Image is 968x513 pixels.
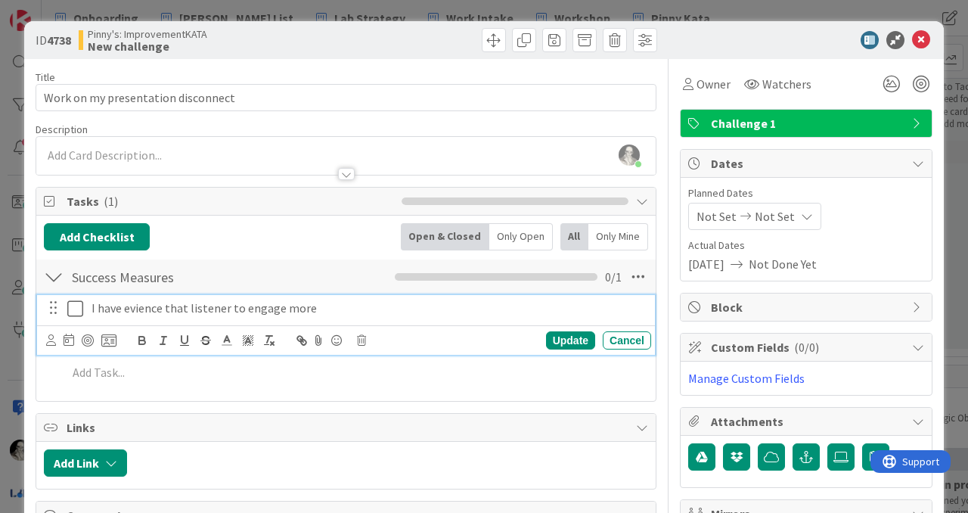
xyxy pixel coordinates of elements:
span: Pinny's: ImprovementKATA [88,28,207,40]
span: Support [32,2,69,20]
span: ID [36,31,71,49]
span: Attachments [711,412,904,431]
span: Challenge 1 [711,114,904,132]
span: Watchers [762,75,811,93]
span: Planned Dates [688,185,924,201]
span: ( 0/0 ) [794,340,819,355]
label: Title [36,70,55,84]
span: [DATE] [688,255,724,273]
div: Cancel [603,331,651,350]
b: 4738 [47,33,71,48]
span: Dates [711,154,904,173]
span: Not Done Yet [749,255,817,273]
span: Block [711,298,904,316]
span: Links [67,418,628,437]
span: ( 1 ) [104,194,118,209]
button: Add Link [44,449,127,477]
div: Open & Closed [401,223,489,250]
input: Add Checklist... [67,263,318,291]
span: Tasks [67,192,394,210]
div: Only Open [489,223,553,250]
div: Only Mine [588,223,648,250]
a: Manage Custom Fields [688,371,805,386]
span: Not Set [755,207,795,225]
b: New challenge [88,40,207,52]
span: Custom Fields [711,338,904,356]
p: I have evience that listener to engage more [92,300,645,317]
span: Not Set [697,207,737,225]
div: Update [546,331,595,350]
img: 5slRnFBaanOLW26e9PW3UnY7xOjyexml.jpeg [619,145,640,166]
span: Owner [697,75,731,93]
span: Description [36,123,88,136]
span: Actual Dates [688,238,924,253]
input: type card name here... [36,84,656,111]
span: 0 / 1 [605,268,622,286]
button: Add Checklist [44,223,150,250]
div: All [560,223,588,250]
